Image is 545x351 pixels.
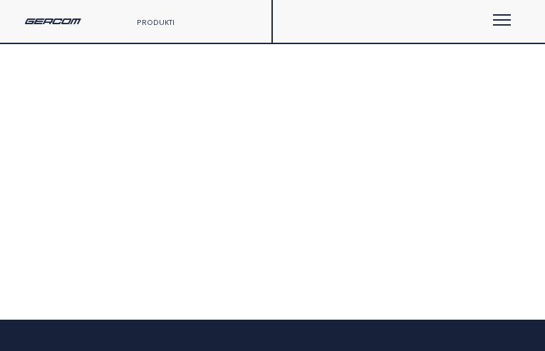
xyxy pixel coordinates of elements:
a: PRODUKTI [137,18,175,26]
span: N [63,127,85,154]
span: O [40,127,63,154]
span: I [155,127,162,154]
span: T [85,127,101,154]
span: K [21,127,40,154]
span: K [120,127,139,154]
span: A [101,127,120,154]
div: menu [448,11,524,33]
span: T [139,127,155,154]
